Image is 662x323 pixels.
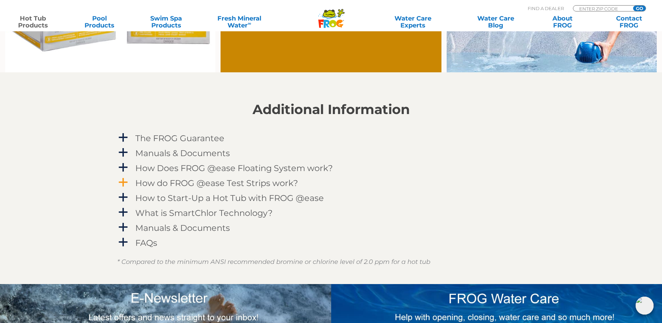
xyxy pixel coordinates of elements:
a: Water CareBlog [470,15,522,29]
a: Water CareExperts [371,15,455,29]
h4: Manuals & Documents [135,148,230,158]
a: a What is SmartChlor Technology? [117,207,545,219]
h4: The FROG Guarantee [135,134,224,143]
h4: How Does FROG @ease Floating System work? [135,163,333,173]
span: a [118,132,128,143]
a: a How do FROG @ease Test Strips work? [117,177,545,189]
a: a The FROG Guarantee [117,132,545,145]
h4: How do FROG @ease Test Strips work? [135,178,298,188]
h4: How to Start-Up a Hot Tub with FROG @ease [135,193,324,203]
em: * Compared to the minimum ANSI recommended bromine or chlorine level of 2.0 ppm for a hot tub [117,258,430,266]
a: Swim SpaProducts [140,15,192,29]
input: Zip Code Form [579,6,625,11]
span: a [118,222,128,233]
h2: Additional Information [117,102,545,117]
a: a Manuals & Documents [117,221,545,234]
h4: What is SmartChlor Technology? [135,208,273,218]
a: a How Does FROG @ease Floating System work? [117,162,545,175]
h4: FAQs [135,238,157,248]
span: a [118,162,128,173]
input: GO [633,6,646,11]
a: PoolProducts [74,15,126,29]
img: openIcon [636,297,654,315]
span: a [118,207,128,218]
a: Hot TubProducts [7,15,59,29]
span: a [118,237,128,248]
sup: ∞ [248,21,251,26]
h4: Manuals & Documents [135,223,230,233]
span: a [118,177,128,188]
a: a How to Start-Up a Hot Tub with FROG @ease [117,192,545,204]
span: a [118,192,128,203]
a: Fresh MineralWater∞ [207,15,272,29]
span: a [118,147,128,158]
a: AboutFROG [536,15,588,29]
a: a Manuals & Documents [117,147,545,160]
a: a FAQs [117,236,545,249]
p: Find A Dealer [528,5,564,11]
a: ContactFROG [603,15,655,29]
